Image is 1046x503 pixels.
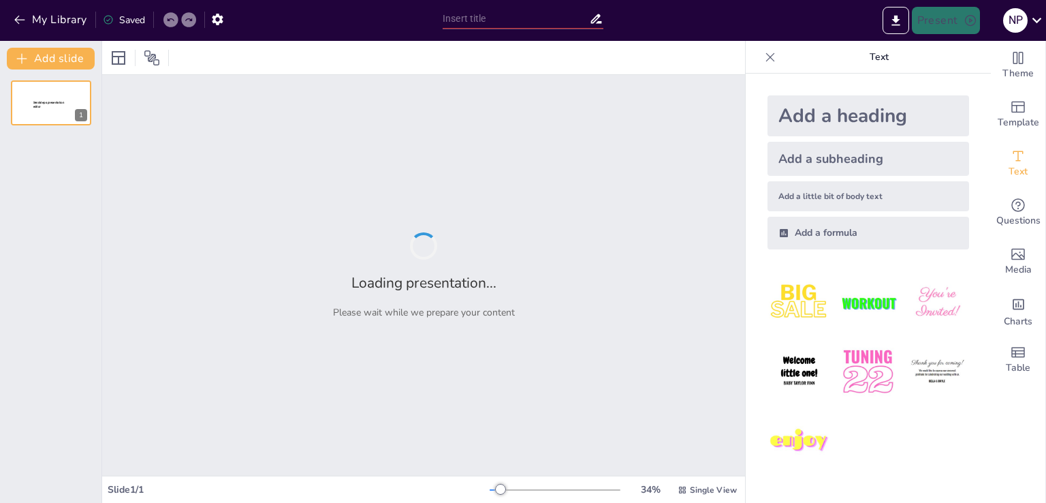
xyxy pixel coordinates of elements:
div: N P [1003,8,1028,33]
button: Add slide [7,48,95,70]
div: Saved [103,14,145,27]
div: 1 [11,80,91,125]
img: 2.jpeg [836,271,900,335]
div: Add ready made slides [991,90,1045,139]
div: Add a table [991,335,1045,384]
div: Get real-time input from your audience [991,188,1045,237]
span: Position [144,50,160,66]
input: Insert title [443,9,589,29]
div: Add a subheading [767,142,969,176]
p: Please wait while we prepare your content [333,306,515,319]
h2: Loading presentation... [351,273,496,292]
span: Template [998,115,1039,130]
div: Add images, graphics, shapes or video [991,237,1045,286]
div: Add text boxes [991,139,1045,188]
div: 34 % [634,483,667,496]
img: 7.jpeg [767,410,831,473]
div: Add charts and graphs [991,286,1045,335]
span: Text [1009,164,1028,179]
button: My Library [10,9,93,31]
span: Single View [690,485,737,496]
div: Add a heading [767,95,969,136]
img: 1.jpeg [767,271,831,335]
div: Add a little bit of body text [767,181,969,211]
div: Slide 1 / 1 [108,483,490,496]
span: Table [1006,361,1030,376]
div: Add a formula [767,217,969,249]
button: N P [1003,7,1028,34]
span: Media [1005,262,1032,277]
button: Export to PowerPoint [883,7,909,34]
span: Sendsteps presentation editor [33,101,64,108]
p: Text [781,41,977,74]
img: 5.jpeg [836,340,900,403]
span: Charts [1004,314,1032,329]
div: Layout [108,47,129,69]
span: Theme [1002,66,1034,81]
div: Change the overall theme [991,41,1045,90]
img: 6.jpeg [906,340,969,403]
img: 4.jpeg [767,340,831,403]
div: 1 [75,109,87,121]
img: 3.jpeg [906,271,969,335]
span: Questions [996,213,1041,228]
button: Present [912,7,980,34]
